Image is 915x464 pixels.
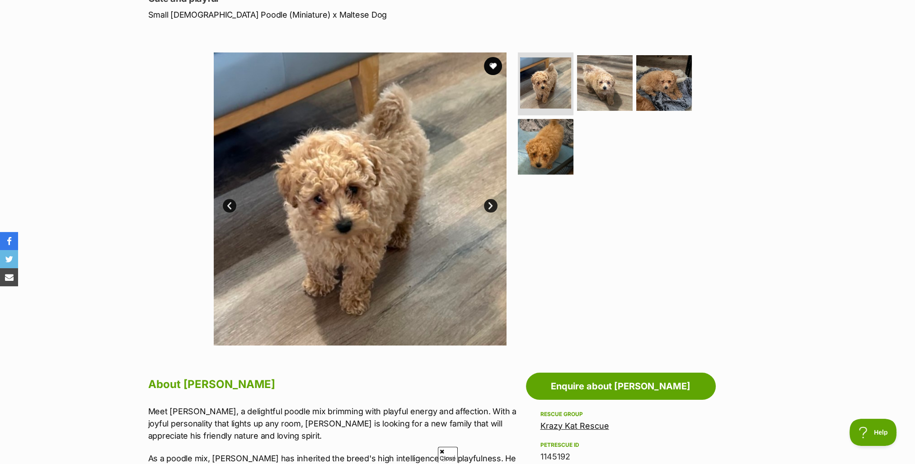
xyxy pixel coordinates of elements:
[540,411,701,418] div: Rescue group
[438,447,458,463] span: Close
[484,199,497,213] a: Next
[223,199,236,213] a: Prev
[540,421,609,431] a: Krazy Kat Rescue
[214,52,507,346] img: Photo of Louie
[484,57,502,75] button: favourite
[577,55,633,111] img: Photo of Louie
[540,450,701,463] div: 1145192
[636,55,692,111] img: Photo of Louie
[526,373,716,400] a: Enquire about [PERSON_NAME]
[518,119,573,175] img: Photo of Louie
[520,57,571,109] img: Photo of Louie
[540,441,701,449] div: PetRescue ID
[148,405,521,442] p: Meet [PERSON_NAME], a delightful poodle mix brimming with playful energy and affection. With a jo...
[148,374,521,394] h2: About [PERSON_NAME]
[849,419,897,446] iframe: Help Scout Beacon - Open
[148,9,530,21] p: Small [DEMOGRAPHIC_DATA] Poodle (Miniature) x Maltese Dog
